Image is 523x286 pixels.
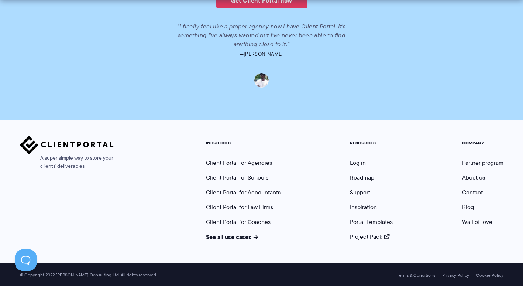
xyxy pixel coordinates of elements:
[350,140,393,146] h5: RESOURCES
[206,203,273,211] a: Client Portal for Law Firms
[350,159,366,167] a: Log in
[350,203,377,211] a: Inspiration
[462,203,474,211] a: Blog
[350,232,390,241] a: Project Pack
[462,159,503,167] a: Partner program
[397,273,435,278] a: Terms & Conditions
[350,188,370,197] a: Support
[462,140,503,146] h5: COMPANY
[54,49,469,59] p: —[PERSON_NAME]
[20,154,114,170] span: A super simple way to store your clients' deliverables
[462,188,483,197] a: Contact
[350,173,374,182] a: Roadmap
[462,173,485,182] a: About us
[206,232,258,241] a: See all use cases
[168,22,356,49] p: “I finally feel like a proper agency now I have Client Portal. It’s something I’ve always wanted ...
[206,188,281,197] a: Client Portal for Accountants
[442,273,469,278] a: Privacy Policy
[206,218,271,226] a: Client Portal for Coaches
[350,218,393,226] a: Portal Templates
[462,218,492,226] a: Wall of love
[15,249,37,271] iframe: Toggle Customer Support
[16,272,161,278] span: © Copyright 2022 [PERSON_NAME] Consulting Ltd. All rights reserved.
[206,140,281,146] h5: INDUSTRIES
[206,173,268,182] a: Client Portal for Schools
[206,159,272,167] a: Client Portal for Agencies
[476,273,503,278] a: Cookie Policy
